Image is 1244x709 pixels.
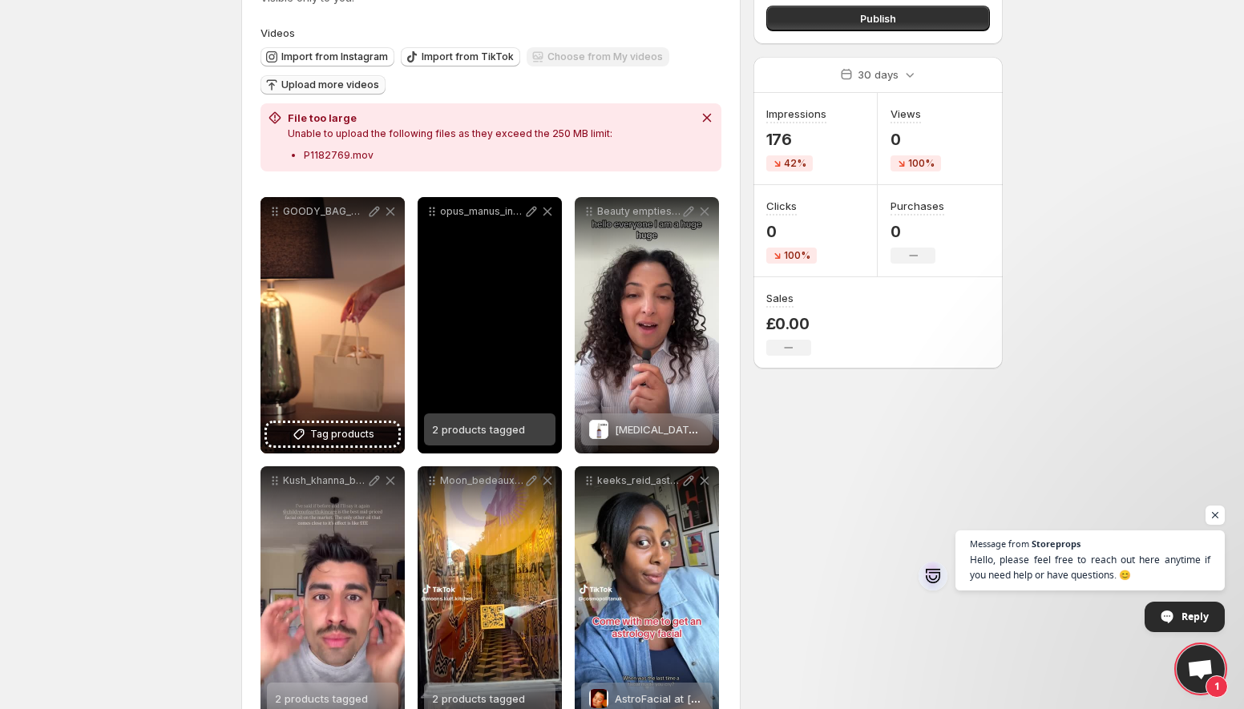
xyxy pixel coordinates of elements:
[766,6,990,31] button: Publish
[860,10,896,26] span: Publish
[422,50,514,63] span: Import from TikTok
[970,552,1210,582] span: Hello, please feel free to reach out here anytime if you need help or have questions. 😊
[589,420,608,439] img: cancer zodiac face oil®
[891,198,944,214] h3: Purchases
[766,198,797,214] h3: Clicks
[784,157,806,170] span: 42%
[261,75,386,95] button: Upload more videos
[283,205,366,218] p: GOODY_BAG_UNBOXING_official_Video
[696,107,718,129] button: Dismiss notification
[891,106,921,122] h3: Views
[766,222,817,241] p: 0
[283,474,366,487] p: Kush_khanna_best face_oil_barry's Bootcamp
[261,197,405,453] div: GOODY_BAG_UNBOXING_official_VideoTag products
[1206,675,1228,698] span: 1
[766,106,826,122] h3: Impressions
[432,423,525,436] span: 2 products tagged
[261,47,394,66] button: Import from Instagram
[766,314,811,333] p: £0.00
[281,50,388,63] span: Import from Instagram
[432,692,525,705] span: 2 products tagged
[597,474,681,487] p: keeks_reid_astrofacial_children of earth skincare
[275,692,368,705] span: 2 products tagged
[575,197,719,453] div: Beauty empties Another Favourite of mine is the Children of EarthCancer Face Oil. Have you tried ...
[891,222,944,241] p: 0
[766,290,794,306] h3: Sales
[615,423,785,436] span: [MEDICAL_DATA] zodiac face oil®
[908,157,935,170] span: 100%
[281,79,379,91] span: Upload more videos
[597,205,681,218] p: Beauty empties Another Favourite of mine is the Children of EarthCancer Face Oil. Have you tried ...
[970,539,1029,548] span: Message from
[1177,645,1225,693] div: Open chat
[615,692,905,705] span: AstroFacial at [GEOGRAPHIC_DATA], [GEOGRAPHIC_DATA]
[288,127,612,140] p: Unable to upload the following files as they exceed the 250 MB limit:
[858,66,899,83] p: 30 days
[766,130,826,149] p: 176
[310,426,374,442] span: Tag products
[440,474,523,487] p: Moon_bedeaux_children of Earth skincare
[1181,602,1209,630] span: Reply
[401,47,520,66] button: Import from TikTok
[267,423,398,445] button: Tag products
[288,110,612,126] h2: File too large
[304,149,612,162] p: P1182769.mov
[261,26,295,39] span: Videos
[1032,539,1080,548] span: Storeprops
[440,205,523,218] p: opus_manus_initiative
[418,197,562,453] div: opus_manus_initiative2 products tagged
[891,130,941,149] p: 0
[784,249,810,262] span: 100%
